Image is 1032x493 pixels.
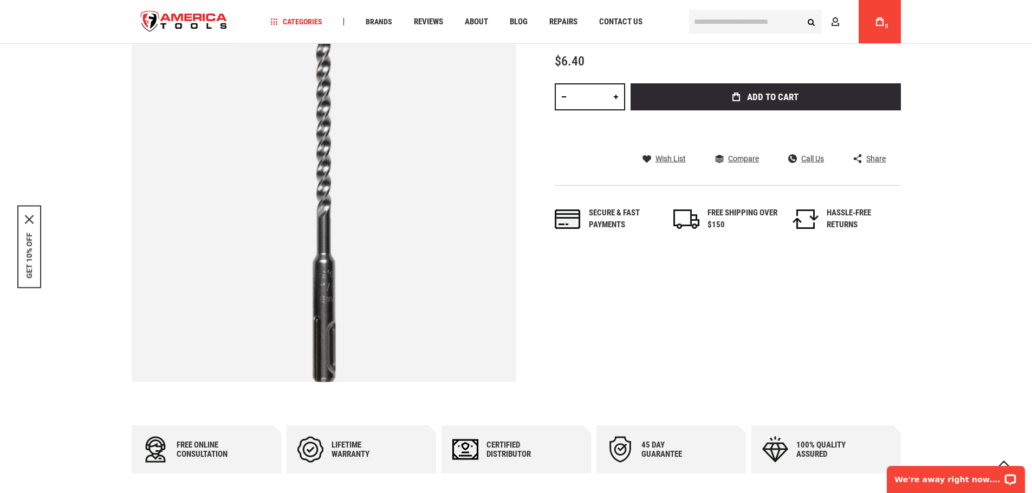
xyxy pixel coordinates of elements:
span: 0 [885,23,888,29]
span: Add to Cart [747,93,799,102]
a: Reviews [409,15,448,29]
span: Contact Us [599,18,642,26]
div: Certified Distributor [486,441,551,459]
span: Call Us [801,155,824,162]
button: Search [801,11,822,32]
button: Add to Cart [631,83,901,110]
span: Repairs [549,18,577,26]
a: Repairs [544,15,582,29]
div: Lifetime warranty [332,441,397,459]
a: Blog [505,15,533,29]
iframe: LiveChat chat widget [880,459,1032,493]
a: Brands [361,15,397,29]
span: Categories [270,18,322,25]
span: $6.40 [555,54,585,69]
div: FREE SHIPPING OVER $150 [708,207,778,231]
span: Blog [510,18,528,26]
a: Call Us [788,154,824,163]
span: Brands [366,18,392,25]
iframe: Secure express checkout frame [628,114,903,145]
a: Contact Us [594,15,647,29]
div: Free online consultation [177,441,242,459]
button: Close [25,215,34,224]
span: Compare [728,155,759,162]
img: returns [793,209,819,229]
a: Wish List [642,154,686,163]
a: Compare [715,154,759,163]
span: Reviews [414,18,443,26]
button: GET 10% OFF [25,232,34,278]
img: America Tools [132,2,237,42]
svg: close icon [25,215,34,224]
div: Secure & fast payments [589,207,659,231]
a: About [460,15,493,29]
span: About [465,18,488,26]
a: Categories [265,15,327,29]
a: store logo [132,2,237,42]
span: Share [866,155,886,162]
img: payments [555,209,581,229]
div: 45 day Guarantee [641,441,706,459]
div: 100% quality assured [796,441,861,459]
img: shipping [673,209,699,229]
div: HASSLE-FREE RETURNS [827,207,897,231]
span: Wish List [655,155,686,162]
